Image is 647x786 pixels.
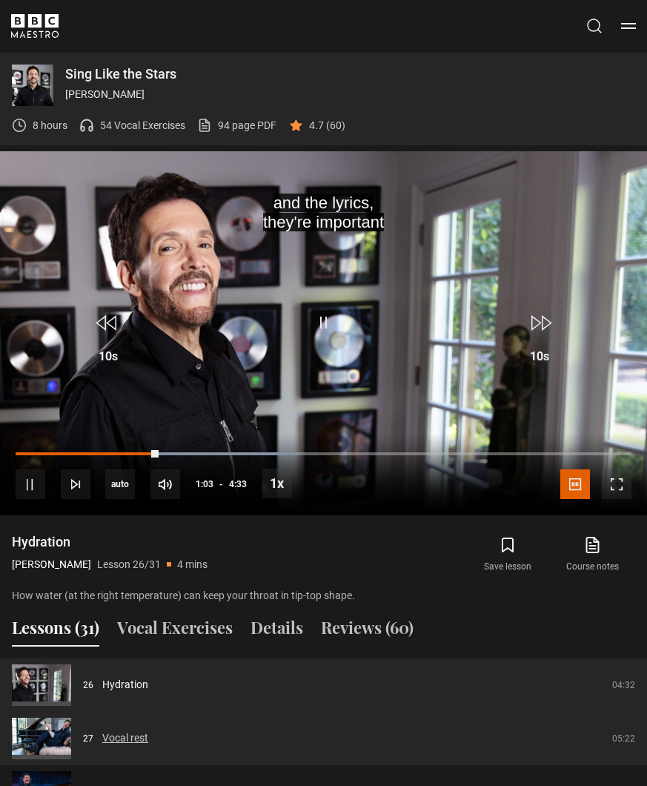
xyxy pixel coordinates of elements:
[100,118,185,133] p: 54 Vocal Exercises
[65,87,635,102] p: [PERSON_NAME]
[12,588,405,604] p: How water (at the right temperature) can keep your throat in tip-top shape.
[602,469,631,499] button: Fullscreen
[321,615,414,647] button: Reviews (60)
[102,730,148,746] a: Vocal rest
[61,469,90,499] button: Next Lesson
[309,118,345,133] p: 4.7 (60)
[551,533,635,576] a: Course notes
[65,67,635,81] p: Sing Like the Stars
[560,469,590,499] button: Captions
[177,557,208,572] p: 4 mins
[12,615,99,647] button: Lessons (31)
[197,118,276,133] a: 94 page PDF
[196,471,213,498] span: 1:03
[150,469,180,499] button: Mute
[105,469,135,499] div: Current quality: 720p
[11,14,59,38] svg: BBC Maestro
[16,469,45,499] button: Pause
[12,557,91,572] p: [PERSON_NAME]
[621,19,636,33] button: Toggle navigation
[97,557,161,572] p: Lesson 26/31
[465,533,550,576] button: Save lesson
[33,118,67,133] p: 8 hours
[12,533,208,551] h1: Hydration
[102,677,148,693] a: Hydration
[117,615,233,647] button: Vocal Exercises
[105,469,135,499] span: auto
[219,479,223,489] span: -
[250,615,303,647] button: Details
[16,452,631,455] div: Progress Bar
[262,469,292,498] button: Playback Rate
[229,471,247,498] span: 4:33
